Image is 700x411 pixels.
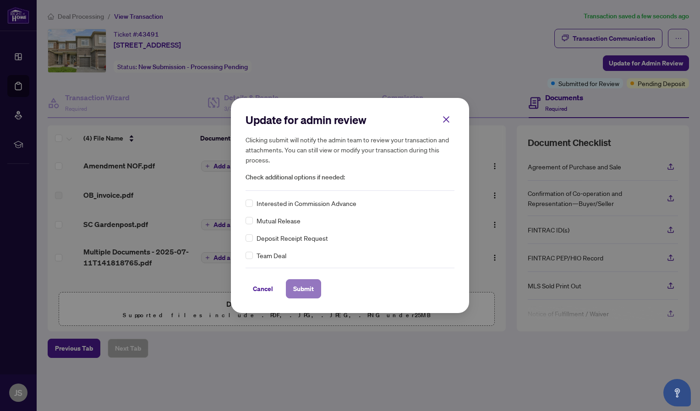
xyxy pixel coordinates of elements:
[257,250,286,260] span: Team Deal
[246,135,454,165] h5: Clicking submit will notify the admin team to review your transaction and attachments. You can st...
[442,115,450,124] span: close
[246,113,454,127] h2: Update for admin review
[257,216,301,226] span: Mutual Release
[257,198,356,208] span: Interested in Commission Advance
[246,172,454,183] span: Check additional options if needed:
[293,281,314,296] span: Submit
[663,379,691,406] button: Open asap
[257,233,328,243] span: Deposit Receipt Request
[253,281,273,296] span: Cancel
[246,279,280,298] button: Cancel
[286,279,321,298] button: Submit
